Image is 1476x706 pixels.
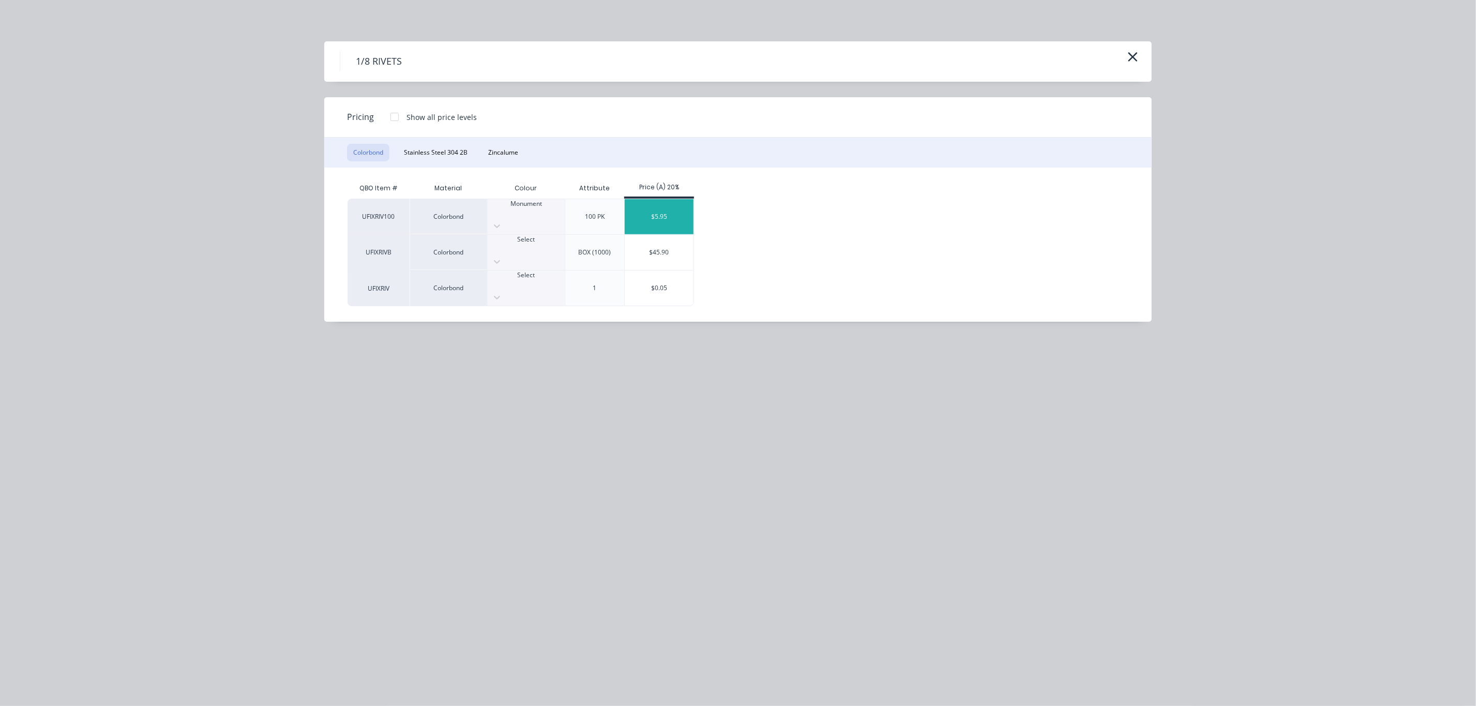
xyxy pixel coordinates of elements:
div: UFIXRIV100 [348,199,410,234]
div: Attribute [571,175,618,201]
div: 100 PK [585,212,605,221]
h4: 1/8 RIVETS [340,52,417,71]
div: Colour [487,178,565,199]
button: Stainless Steel 304 2B [398,144,474,161]
div: $0.05 [625,271,694,306]
div: 1 [593,283,597,293]
div: Monument [488,199,565,208]
span: Pricing [347,111,374,123]
div: Show all price levels [406,112,477,123]
div: Colorbond [410,234,487,270]
div: Price (A) 20% [624,183,694,192]
div: $5.95 [625,199,694,234]
div: Select [488,235,565,244]
div: Colorbond [410,270,487,306]
div: QBO Item # [348,178,410,199]
div: Material [410,178,487,199]
div: UFIXRIVB [348,234,410,270]
div: Colorbond [410,199,487,234]
button: Zincalume [482,144,524,161]
button: Colorbond [347,144,389,161]
div: BOX (1000) [579,248,611,257]
div: UFIXRIV [348,270,410,306]
div: Select [488,271,565,280]
div: $45.90 [625,235,694,270]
